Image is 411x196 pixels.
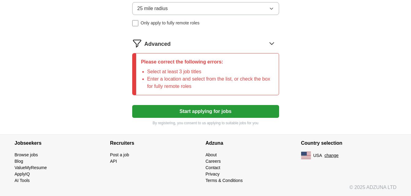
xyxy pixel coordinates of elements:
a: Careers [206,159,221,164]
input: Only apply to fully remote roles [132,20,138,26]
li: Enter a location and select from the list, or check the box for fully remote roles [147,75,274,90]
span: 25 mile radius [137,5,168,12]
a: ApplyIQ [15,172,30,176]
a: Blog [15,159,23,164]
a: Browse jobs [15,152,38,157]
a: Post a job [110,152,129,157]
li: Select at least 3 job titles [147,68,274,75]
a: AI Tools [15,178,30,183]
span: Only apply to fully remote roles [141,20,200,26]
a: Terms & Conditions [206,178,243,183]
button: change [324,152,338,159]
a: About [206,152,217,157]
img: filter [132,38,142,48]
div: © 2025 ADZUNA LTD [10,184,402,196]
span: USA [313,152,322,159]
img: US flag [301,152,311,159]
p: By registering, you consent to us applying to suitable jobs for you [132,120,279,126]
a: ValueMyResume [15,165,47,170]
span: Advanced [144,40,171,48]
a: Contact [206,165,220,170]
button: Start applying for jobs [132,105,279,118]
button: 25 mile radius [132,2,279,15]
p: Please correct the following errors: [141,58,274,66]
a: API [110,159,117,164]
h4: Country selection [301,135,397,152]
a: Privacy [206,172,220,176]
